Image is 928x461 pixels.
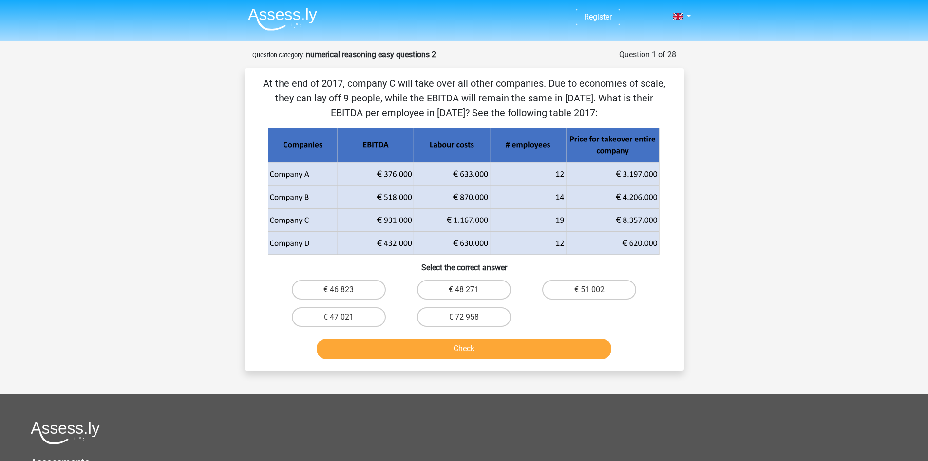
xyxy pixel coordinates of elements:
label: € 47 021 [292,307,386,327]
h6: Select the correct answer [260,255,668,272]
label: € 46 823 [292,280,386,300]
strong: numerical reasoning easy questions 2 [306,50,436,59]
a: Register [584,12,612,21]
small: Question category: [252,51,304,59]
label: € 48 271 [417,280,511,300]
div: Question 1 of 28 [619,49,676,60]
button: Check [317,339,611,359]
p: At the end of 2017, company C will take over all other companies. Due to economies of scale, they... [260,76,668,120]
label: € 72 958 [417,307,511,327]
img: Assessly logo [31,421,100,444]
label: € 51 002 [542,280,636,300]
img: Assessly [248,8,317,31]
